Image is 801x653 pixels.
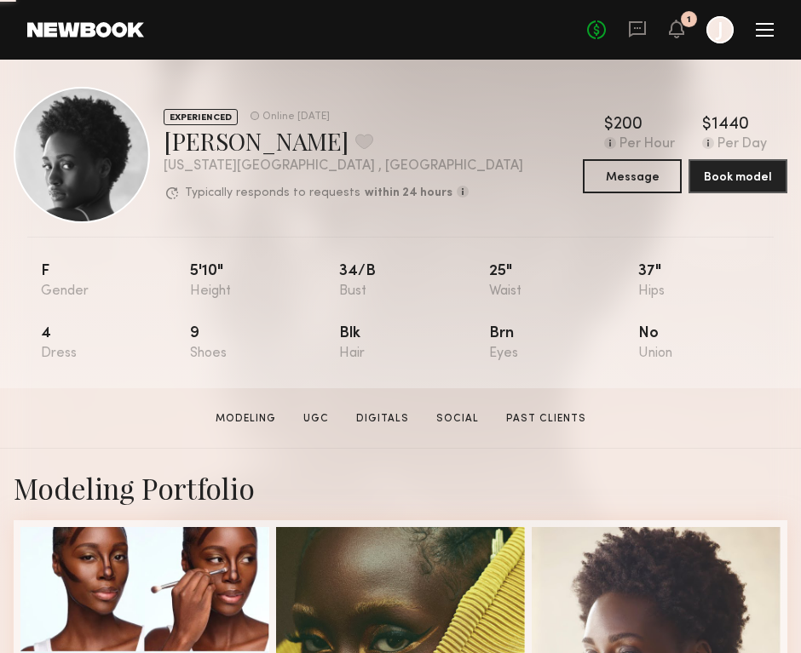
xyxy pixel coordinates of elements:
[262,112,330,123] div: Online [DATE]
[429,411,486,427] a: Social
[190,326,339,361] div: 9
[604,117,614,134] div: $
[164,159,523,174] div: [US_STATE][GEOGRAPHIC_DATA] , [GEOGRAPHIC_DATA]
[349,411,416,427] a: Digitals
[638,264,787,299] div: 37"
[583,159,682,193] button: Message
[164,125,523,157] div: [PERSON_NAME]
[41,326,190,361] div: 4
[209,411,283,427] a: Modeling
[712,117,749,134] div: 1440
[164,109,238,125] div: EXPERIENCED
[365,187,452,199] b: within 24 hours
[489,326,638,361] div: Brn
[489,264,638,299] div: 25"
[14,469,787,507] div: Modeling Portfolio
[297,411,336,427] a: UGC
[41,264,190,299] div: F
[638,326,787,361] div: No
[190,264,339,299] div: 5'10"
[339,326,488,361] div: Blk
[339,264,488,299] div: 34/b
[689,159,787,193] button: Book model
[717,137,767,152] div: Per Day
[706,16,734,43] a: J
[619,137,675,152] div: Per Hour
[185,187,360,199] p: Typically responds to requests
[499,411,593,427] a: Past Clients
[702,117,712,134] div: $
[687,15,691,25] div: 1
[614,117,643,134] div: 200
